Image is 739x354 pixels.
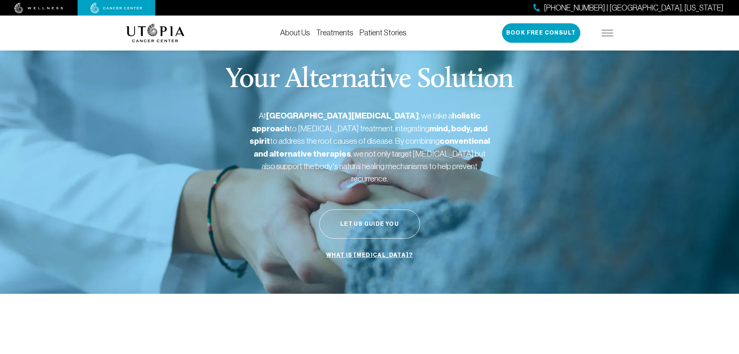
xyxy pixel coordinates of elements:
[90,3,142,14] img: cancer center
[249,110,490,185] p: At , we take a to [MEDICAL_DATA] treatment, integrating to address the root causes of disease. By...
[324,248,415,263] a: What is [MEDICAL_DATA]?
[602,30,613,36] img: icon-hamburger
[252,111,481,134] strong: holistic approach
[266,111,419,121] strong: [GEOGRAPHIC_DATA][MEDICAL_DATA]
[126,24,185,42] img: logo
[533,2,723,14] a: [PHONE_NUMBER] | [GEOGRAPHIC_DATA], [US_STATE]
[280,28,310,37] a: About Us
[316,28,353,37] a: Treatments
[360,28,407,37] a: Patient Stories
[14,3,63,14] img: wellness
[225,66,514,94] p: Your Alternative Solution
[502,23,580,43] button: Book Free Consult
[254,136,490,159] strong: conventional and alternative therapies
[544,2,723,14] span: [PHONE_NUMBER] | [GEOGRAPHIC_DATA], [US_STATE]
[319,209,420,239] button: Let Us Guide You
